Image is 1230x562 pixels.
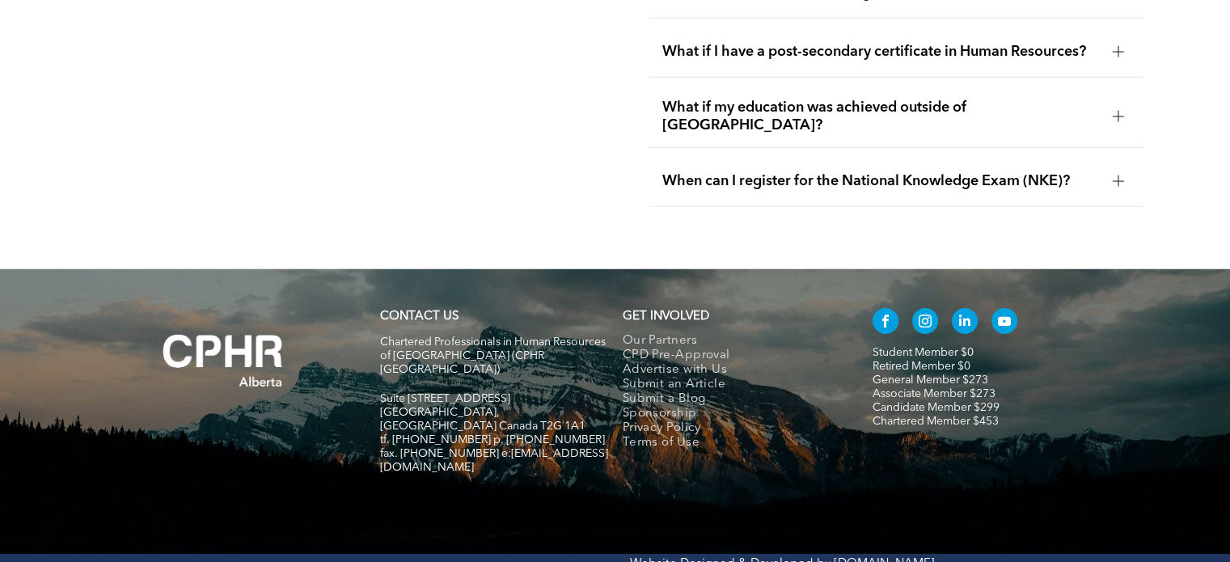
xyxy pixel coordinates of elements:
[623,407,839,421] a: Sponsorship
[873,416,999,427] a: Chartered Member $453
[623,436,839,450] a: Terms of Use
[912,308,938,338] a: instagram
[662,43,1099,61] span: What if I have a post-secondary certificate in Human Resources?
[952,308,978,338] a: linkedin
[380,311,459,323] a: CONTACT US
[873,361,970,372] a: Retired Member $0
[623,421,839,436] a: Privacy Policy
[380,336,606,375] span: Chartered Professionals in Human Resources of [GEOGRAPHIC_DATA] (CPHR [GEOGRAPHIC_DATA])
[873,388,995,399] a: Associate Member $273
[623,392,839,407] a: Submit a Blog
[623,363,839,378] a: Advertise with Us
[662,172,1099,190] span: When can I register for the National Knowledge Exam (NKE)?
[873,374,988,386] a: General Member $273
[623,311,709,323] span: GET INVOLVED
[380,434,605,446] span: tf. [PHONE_NUMBER] p. [PHONE_NUMBER]
[873,347,974,358] a: Student Member $0
[380,448,608,473] span: fax. [PHONE_NUMBER] e:[EMAIL_ADDRESS][DOMAIN_NAME]
[991,308,1017,338] a: youtube
[623,378,839,392] a: Submit an Article
[623,334,839,349] a: Our Partners
[623,349,839,363] a: CPD Pre-Approval
[130,302,316,420] img: A white background with a few lines on it
[873,308,898,338] a: facebook
[873,402,1000,413] a: Candidate Member $299
[380,393,510,404] span: Suite [STREET_ADDRESS]
[662,99,1099,134] span: What if my education was achieved outside of [GEOGRAPHIC_DATA]?
[380,407,585,432] span: [GEOGRAPHIC_DATA], [GEOGRAPHIC_DATA] Canada T2G 1A1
